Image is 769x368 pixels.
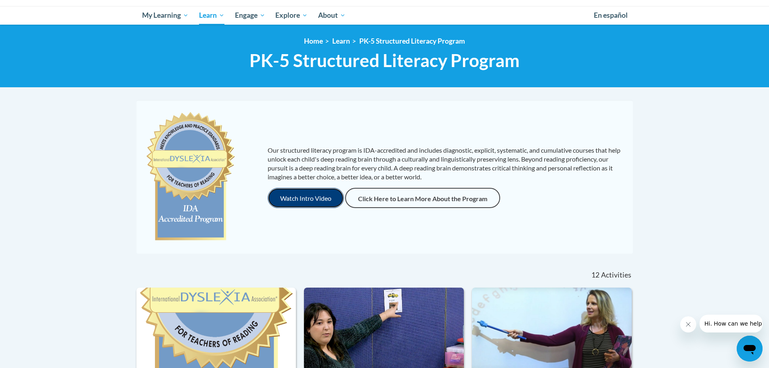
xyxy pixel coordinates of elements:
span: My Learning [142,11,189,20]
a: PK-5 Structured Literacy Program [359,37,465,45]
a: Learn [194,6,230,25]
img: c477cda6-e343-453b-bfce-d6f9e9818e1c.png [145,108,237,246]
span: En español [594,11,628,19]
span: PK-5 Structured Literacy Program [249,50,520,71]
span: Explore [275,11,308,20]
iframe: Message from company [700,315,763,332]
iframe: Button to launch messaging window [737,336,763,362]
span: 12 [591,271,599,280]
span: Engage [235,11,265,20]
span: About [318,11,346,20]
a: Explore [270,6,313,25]
a: About [313,6,351,25]
button: Watch Intro Video [268,188,344,208]
span: Activities [601,271,631,280]
span: Hi. How can we help? [5,6,65,12]
a: En español [589,7,633,24]
a: Engage [230,6,270,25]
div: Main menu [130,6,639,25]
a: My Learning [137,6,194,25]
iframe: Close message [680,316,696,332]
span: Learn [199,11,224,20]
a: Learn [332,37,350,45]
a: Home [304,37,323,45]
p: Our structured literacy program is IDA-accredited and includes diagnostic, explicit, systematic, ... [268,146,625,181]
a: Click Here to Learn More About the Program [345,188,500,208]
